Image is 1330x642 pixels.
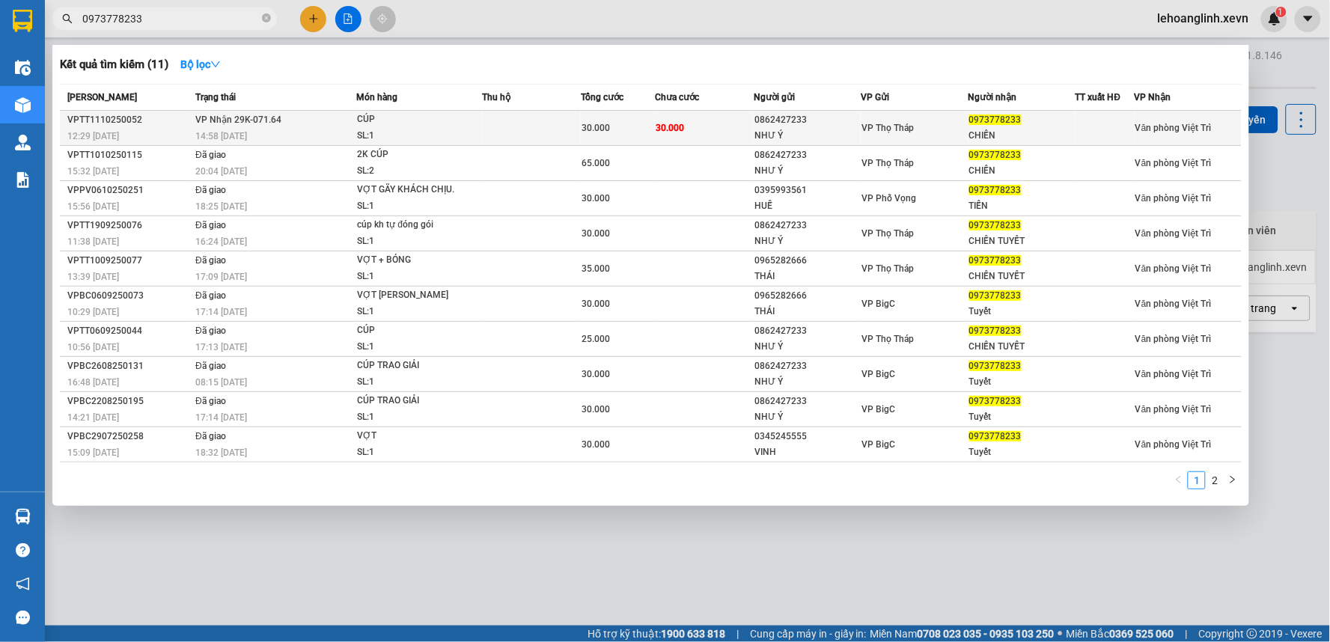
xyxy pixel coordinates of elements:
img: warehouse-icon [15,509,31,525]
img: solution-icon [15,172,31,188]
span: VP Thọ Tháp [861,334,914,344]
div: CÚP TRAO GIẢI [357,393,469,409]
span: [PERSON_NAME] [67,92,137,103]
span: Văn phòng Việt Trì [1135,123,1212,133]
span: VP Thọ Tháp [861,263,914,274]
span: Đã giao [195,185,226,195]
span: Văn phòng Việt Trì [1135,263,1212,274]
span: Chưa cước [655,92,699,103]
div: VPTT0609250044 [67,323,191,339]
span: VP Nhận [1135,92,1171,103]
div: CHIẾN [969,163,1075,179]
span: 13:39 [DATE] [67,272,119,282]
span: 30.000 [582,299,610,309]
span: 0973778233 [969,185,1022,195]
div: NHƯ Ý [754,128,860,144]
div: VINH [754,444,860,460]
div: VPTT1009250077 [67,253,191,269]
div: SL: 1 [357,198,469,215]
div: 0395993561 [754,183,860,198]
span: Đã giao [195,325,226,336]
span: 65.000 [582,158,610,168]
span: Đã giao [195,150,226,160]
img: warehouse-icon [15,60,31,76]
div: 2K CÚP [357,147,469,163]
div: SL: 1 [357,269,469,285]
span: 0973778233 [969,220,1022,230]
li: Previous Page [1170,471,1188,489]
span: search [62,13,73,24]
div: 0862427233 [754,358,860,374]
span: message [16,611,30,625]
span: 16:48 [DATE] [67,377,119,388]
div: NHƯ Ý [754,233,860,249]
span: 25.000 [582,334,610,344]
span: 14:21 [DATE] [67,412,119,423]
div: VPBC0609250073 [67,288,191,304]
span: VP BigC [861,404,895,415]
span: 30.000 [582,123,610,133]
span: 17:13 [DATE] [195,342,247,352]
span: 15:56 [DATE] [67,201,119,212]
span: Đã giao [195,361,226,371]
div: cúp kh tự đóng gói [357,217,469,233]
span: 15:09 [DATE] [67,447,119,458]
div: SL: 1 [357,233,469,250]
span: Văn phòng Việt Trì [1135,193,1212,204]
div: CÚP TRAO GIẢI [357,358,469,374]
span: Tổng cước [581,92,623,103]
span: VP BigC [861,299,895,309]
span: VP Thọ Tháp [861,158,914,168]
span: 17:14 [DATE] [195,412,247,423]
span: 0973778233 [969,325,1022,336]
span: 0973778233 [969,150,1022,160]
span: 10:56 [DATE] [67,342,119,352]
div: VPPV0610250251 [67,183,191,198]
span: Đã giao [195,396,226,406]
div: VPBC2907250258 [67,429,191,444]
div: HUẾ [754,198,860,214]
span: 0973778233 [969,361,1022,371]
div: 0862427233 [754,218,860,233]
span: 30.000 [582,228,610,239]
div: CÚP [357,322,469,339]
span: VP Gửi [861,92,889,103]
span: Đã giao [195,431,226,441]
span: 10:29 [DATE] [67,307,119,317]
div: CHIẾN TUYẾT [969,269,1075,284]
span: Thu hộ [482,92,510,103]
li: 1 [1188,471,1206,489]
div: NHƯ Ý [754,374,860,390]
div: NHƯ Ý [754,163,860,179]
span: Món hàng [356,92,397,103]
div: SL: 1 [357,128,469,144]
span: 0973778233 [969,290,1022,301]
span: 35.000 [582,263,610,274]
div: Tuyết [969,374,1075,390]
span: 0973778233 [969,396,1022,406]
span: 0973778233 [969,114,1022,125]
span: Người gửi [754,92,795,103]
span: 14:58 [DATE] [195,131,247,141]
span: VP BigC [861,439,895,450]
span: close-circle [262,12,271,26]
div: Tuyết [969,444,1075,460]
span: close-circle [262,13,271,22]
span: Đã giao [195,255,226,266]
input: Tìm tên, số ĐT hoặc mã đơn [82,10,259,27]
div: 0862427233 [754,147,860,163]
div: VPBC2208250195 [67,394,191,409]
div: 0862427233 [754,323,860,339]
span: 30.000 [582,404,610,415]
div: 0965282666 [754,288,860,304]
div: SL: 1 [357,304,469,320]
div: VỢT + BÓNG [357,252,469,269]
div: VỢT [357,428,469,444]
div: 0965282666 [754,253,860,269]
span: 0973778233 [969,255,1022,266]
span: VP Thọ Tháp [861,123,914,133]
div: 0862427233 [754,112,860,128]
span: 16:24 [DATE] [195,236,247,247]
div: CÚP [357,111,469,128]
div: SL: 1 [357,444,469,461]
